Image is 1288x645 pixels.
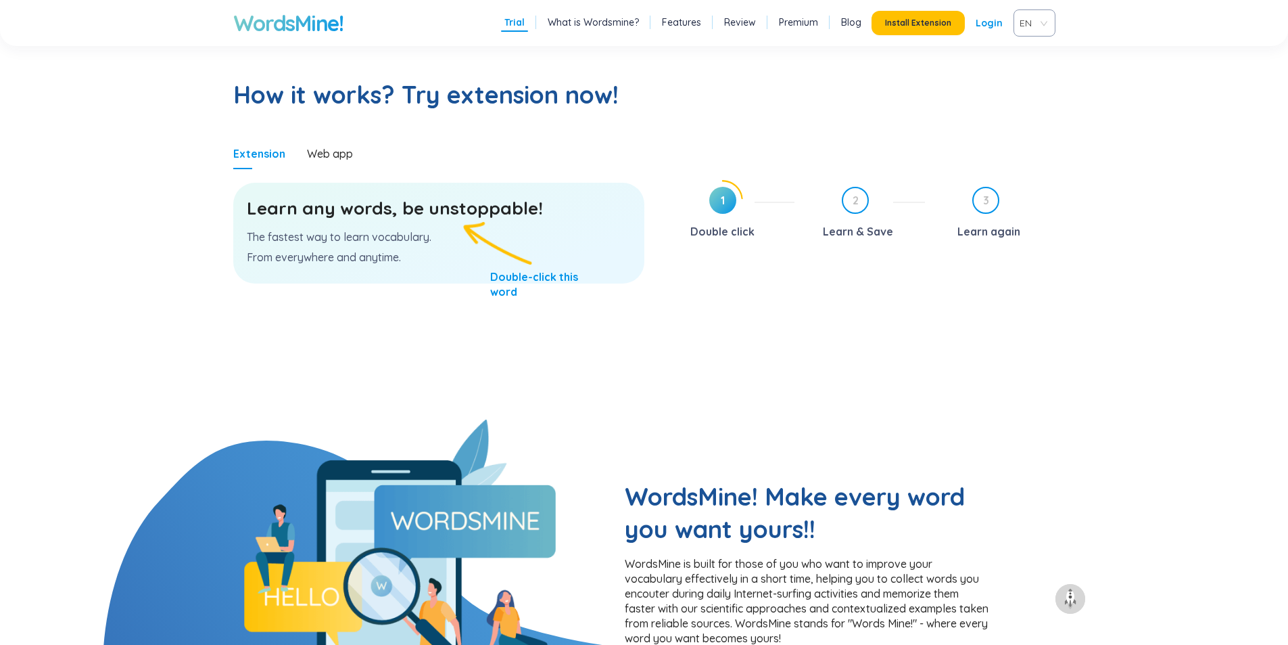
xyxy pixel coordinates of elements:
a: Blog [841,16,861,29]
button: Install Extension [872,11,965,35]
span: 2 [843,188,867,213]
div: Learn again [957,221,1020,242]
div: 2Learn & Save [805,187,925,242]
div: Learn & Save [823,221,893,242]
span: 1 [709,187,736,214]
span: Install Extension [885,18,951,28]
a: Login [976,11,1003,35]
p: From everywhere and anytime. [247,250,631,265]
h2: How it works? Try extension now! [233,79,1055,111]
img: to top [1059,588,1081,610]
div: Double click [690,221,755,242]
h3: Learn any words, be unstoppable! [247,196,631,221]
a: Trial [504,16,525,29]
p: The fastest way to learn vocabulary. [247,229,631,244]
a: WordsMine! [233,9,343,37]
a: Features [662,16,701,29]
span: 3 [974,188,998,213]
div: Extension [233,146,285,161]
a: Premium [779,16,818,29]
a: What is Wordsmine? [548,16,639,29]
span: VIE [1020,13,1044,33]
div: Web app [307,146,353,161]
div: 1Double click [665,187,795,242]
a: Review [724,16,756,29]
h2: WordsMine! Make every word you want yours!! [625,481,990,546]
div: 3Learn again [936,187,1055,242]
